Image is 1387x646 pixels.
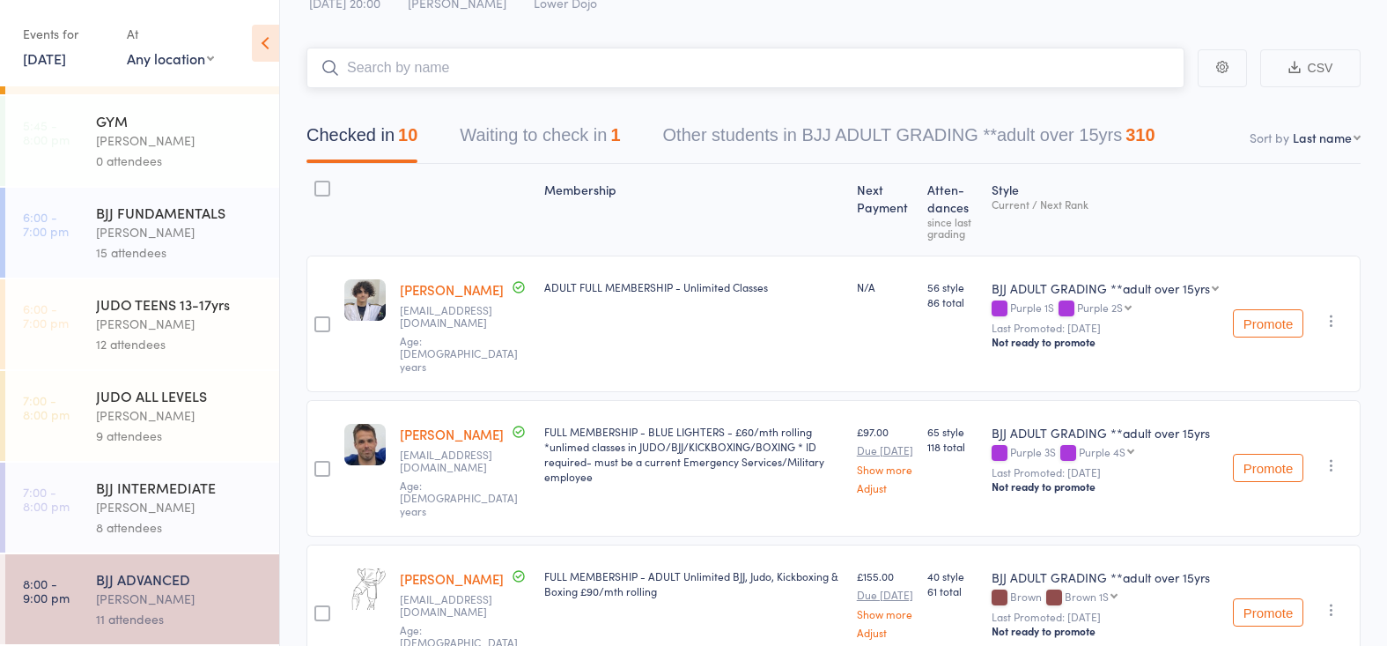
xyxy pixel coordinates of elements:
[1233,598,1303,627] button: Promote
[96,478,264,497] div: BJJ INTERMEDIATE
[850,172,921,248] div: Next Payment
[544,279,843,294] div: ADULT FULL MEMBERSHIP - Unlimited Classes
[992,479,1219,494] div: Not ready to promote
[96,497,264,517] div: [PERSON_NAME]
[992,424,1219,442] div: BJJ ADULT GRADING **adult over 15yrs
[344,279,386,321] img: image1652886159.png
[544,424,843,484] div: FULL MEMBERSHIP - BLUE LIGHTERS - £60/mth rolling *unlimed classes in JUDO/BJJ/KICKBOXING/BOXING ...
[23,485,70,513] time: 7:00 - 8:00 pm
[857,589,914,601] small: Due [DATE]
[927,568,978,583] span: 40 style
[400,304,530,330] small: tattycarnival20@gmail.com
[400,449,530,474] small: auridefender@hotmail.co.uk
[96,242,264,263] div: 15 attendees
[992,446,1219,461] div: Purple 3S
[663,116,1155,163] button: Other students in BJJ ADULT GRADING **adult over 15yrs310
[96,405,264,426] div: [PERSON_NAME]
[96,314,264,334] div: [PERSON_NAME]
[344,568,386,610] img: image1731014705.png
[920,172,985,248] div: Atten­dances
[992,279,1210,297] div: BJJ ADULT GRADING **adult over 15yrs
[992,198,1219,210] div: Current / Next Rank
[96,294,264,314] div: JUDO TEENS 13-17yrs
[857,568,914,638] div: £155.00
[1065,590,1109,602] div: Brown 1S
[96,111,264,130] div: GYM
[5,96,279,186] a: 5:45 -8:00 pmGYM[PERSON_NAME]0 attendees
[127,19,214,48] div: At
[537,172,850,248] div: Membership
[398,125,417,145] div: 10
[544,568,843,598] div: FULL MEMBERSHIP - ADULT Unlimited BJJ, Judo, Kickboxing & Boxing £90/mth rolling
[306,48,1184,88] input: Search by name
[1293,129,1352,146] div: Last name
[344,424,386,465] img: image1653485954.png
[400,280,504,299] a: [PERSON_NAME]
[1125,125,1155,145] div: 310
[5,554,279,644] a: 8:00 -9:00 pmBJJ ADVANCED[PERSON_NAME]11 attendees
[5,463,279,553] a: 7:00 -8:00 pmBJJ INTERMEDIATE[PERSON_NAME]8 attendees
[400,478,518,518] span: Age: [DEMOGRAPHIC_DATA] years
[400,593,530,619] small: rclarky10@hotmail.com
[306,116,417,163] button: Checked in10
[992,568,1219,586] div: BJJ ADULT GRADING **adult over 15yrs
[927,216,978,239] div: since last grading
[857,424,914,494] div: £97.00
[857,444,914,457] small: Due [DATE]
[23,19,109,48] div: Events for
[96,609,264,629] div: 11 attendees
[927,294,978,309] span: 86 total
[96,426,264,446] div: 9 attendees
[127,48,214,68] div: Any location
[1260,49,1361,87] button: CSV
[992,301,1219,316] div: Purple 1S
[400,425,504,443] a: [PERSON_NAME]
[23,48,66,68] a: [DATE]
[1233,309,1303,338] button: Promote
[23,210,69,238] time: 6:00 - 7:00 pm
[5,371,279,461] a: 7:00 -8:00 pmJUDO ALL LEVELS[PERSON_NAME]9 attendees
[5,279,279,369] a: 6:00 -7:00 pmJUDO TEENS 13-17yrs[PERSON_NAME]12 attendees
[96,589,264,609] div: [PERSON_NAME]
[1233,454,1303,482] button: Promote
[610,125,620,145] div: 1
[927,279,978,294] span: 56 style
[857,608,914,620] a: Show more
[96,151,264,171] div: 0 attendees
[927,439,978,454] span: 118 total
[23,393,70,421] time: 7:00 - 8:00 pm
[857,482,914,494] a: Adjust
[992,335,1219,349] div: Not ready to promote
[992,611,1219,623] small: Last Promoted: [DATE]
[96,334,264,354] div: 12 attendees
[96,386,264,405] div: JUDO ALL LEVELS
[23,576,70,605] time: 8:00 - 9:00 pm
[992,322,1219,334] small: Last Promoted: [DATE]
[927,424,978,439] span: 65 style
[857,627,914,638] a: Adjust
[1250,129,1289,146] label: Sort by
[96,222,264,242] div: [PERSON_NAME]
[23,118,70,146] time: 5:45 - 8:00 pm
[992,624,1219,638] div: Not ready to promote
[985,172,1226,248] div: Style
[1079,446,1125,457] div: Purple 4S
[992,466,1219,479] small: Last Promoted: [DATE]
[5,188,279,278] a: 6:00 -7:00 pmBJJ FUNDAMENTALS[PERSON_NAME]15 attendees
[96,517,264,538] div: 8 attendees
[857,279,914,294] div: N/A
[927,583,978,598] span: 61 total
[96,203,264,222] div: BJJ FUNDAMENTALS
[1077,301,1123,313] div: Purple 2S
[96,130,264,151] div: [PERSON_NAME]
[857,464,914,475] a: Show more
[96,569,264,589] div: BJJ ADVANCED
[400,569,504,588] a: [PERSON_NAME]
[400,333,518,374] span: Age: [DEMOGRAPHIC_DATA] years
[23,301,69,330] time: 6:00 - 7:00 pm
[992,590,1219,605] div: Brown
[460,116,620,163] button: Waiting to check in1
